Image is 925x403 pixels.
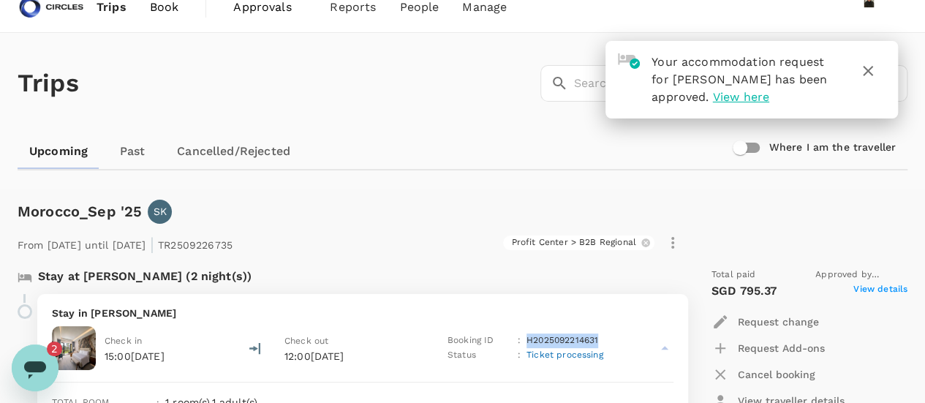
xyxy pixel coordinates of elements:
p: Stay in [PERSON_NAME] [52,306,673,320]
p: H2025092214631 [526,334,598,348]
p: From [DATE] until [DATE] TR2509226735 [18,230,233,256]
p: Request change [738,315,819,329]
h1: Trips [18,33,79,134]
button: Cancel booking [711,361,815,388]
span: Approved by [815,268,907,282]
a: Past [99,134,165,169]
span: Ticket processing [526,350,603,360]
p: Stay at [PERSON_NAME] (2 night(s)) [38,268,252,285]
h6: Morocco_Sep '25 [18,200,142,223]
button: Request change [711,309,819,335]
p: 15:00[DATE] [105,349,165,364]
p: Cancel booking [738,367,815,382]
p: SK [154,204,167,219]
img: Conrad Rabat Arzana [52,326,96,370]
p: Request Add-ons [738,341,825,355]
div: Profit Center > B2B Regional [503,236,654,250]
img: hotel-approved [618,53,640,69]
p: : [518,348,521,363]
span: Check in [105,336,142,346]
span: View here [713,90,769,104]
a: Cancelled/Rejected [165,134,302,169]
span: View details [853,282,907,300]
input: Search by travellers, trips, or destination, label, team [574,65,907,102]
span: Check out [284,336,328,346]
p: SGD 795.37 [711,282,777,300]
iframe: Number of unread messages [47,342,76,356]
iframe: Button to launch messaging window, 2 unread messages [12,344,58,391]
p: 12:00[DATE] [284,349,423,364]
a: Upcoming [18,134,99,169]
span: | [150,234,154,255]
span: Profit Center > B2B Regional [503,236,645,249]
span: Your accommodation request for [PERSON_NAME] has been approved. [652,55,827,104]
button: Request Add-ons [711,335,825,361]
p: Booking ID [448,334,512,348]
h6: Where I am the traveller [769,140,896,156]
p: : [518,334,521,348]
span: Total paid [711,268,756,282]
p: Status [448,348,512,363]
